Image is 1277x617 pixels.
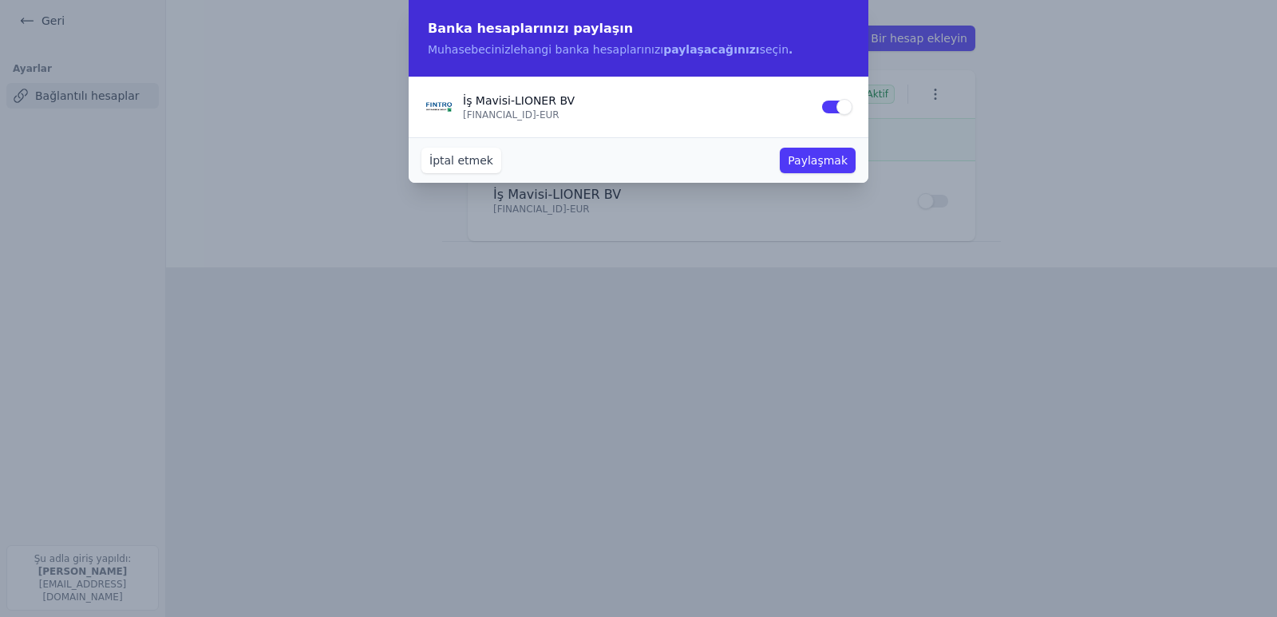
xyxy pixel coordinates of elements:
[780,148,856,173] button: Paylaşmak
[760,43,789,56] font: seçin
[663,43,759,56] font: paylaşacağınızı
[463,94,511,107] font: İş Mavisi
[463,109,536,121] font: [FINANCIAL_ID]
[536,109,540,121] font: -
[515,94,575,107] font: LIONER BV
[421,148,501,173] button: İptal etmek
[540,109,559,121] font: EUR
[429,154,493,167] font: İptal etmek
[428,43,520,56] font: Muhasebecinizle
[428,21,633,36] font: Banka hesaplarınızı paylaşın
[788,154,848,167] font: Paylaşmak
[511,94,515,107] font: -
[520,43,663,56] font: hangi banka hesaplarınızı
[789,43,793,56] font: .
